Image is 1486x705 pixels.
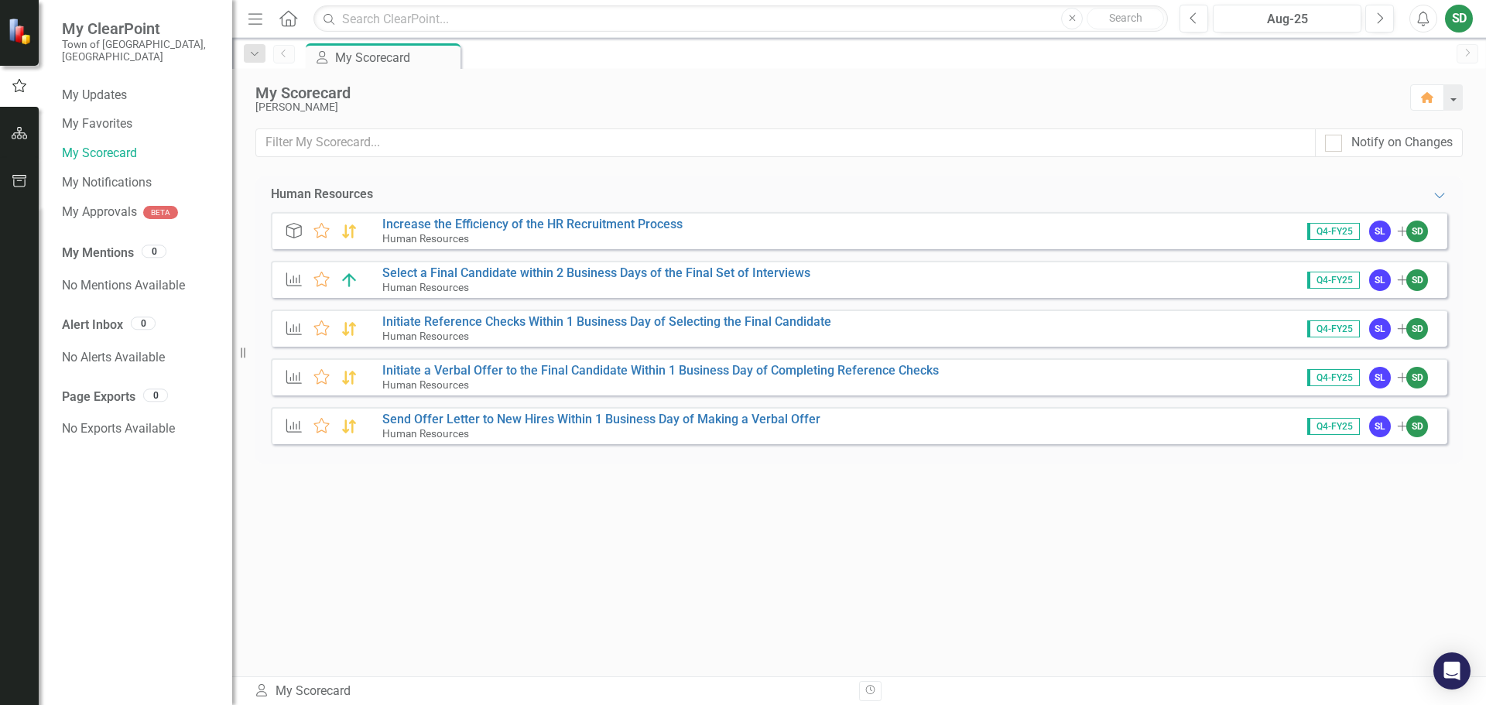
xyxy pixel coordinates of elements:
[382,363,939,378] a: Initiate a Verbal Offer to the Final Candidate Within 1 Business Day of Completing Reference Checks
[1406,269,1428,291] div: SD
[382,281,469,293] small: Human Resources
[254,683,847,700] div: My Scorecard
[1109,12,1142,24] span: Search
[62,115,217,133] a: My Favorites
[1369,221,1391,242] div: SL
[255,128,1316,157] input: Filter My Scorecard...
[1369,416,1391,437] div: SL
[1218,10,1356,29] div: Aug-25
[382,330,469,342] small: Human Resources
[255,84,1395,101] div: My Scorecard
[339,320,359,338] img: Caution
[143,388,168,402] div: 0
[382,217,683,231] a: Increase the Efficiency of the HR Recruitment Process
[1307,272,1360,289] span: Q4-FY25
[271,186,373,204] div: Human Resources
[339,417,359,436] img: Caution
[62,19,217,38] span: My ClearPoint
[1369,269,1391,291] div: SL
[62,342,217,373] div: No Alerts Available
[313,5,1168,33] input: Search ClearPoint...
[339,271,359,289] img: On Target
[1307,223,1360,240] span: Q4-FY25
[62,388,135,406] a: Page Exports
[382,265,810,280] a: Select a Final Candidate within 2 Business Days of the Final Set of Interviews
[382,232,469,245] small: Human Resources
[382,427,469,440] small: Human Resources
[8,18,35,45] img: ClearPoint Strategy
[1406,318,1428,340] div: SD
[62,413,217,444] div: No Exports Available
[339,368,359,387] img: Caution
[62,245,134,262] a: My Mentions
[1369,367,1391,388] div: SL
[1406,367,1428,388] div: SD
[62,174,217,192] a: My Notifications
[255,101,1395,113] div: [PERSON_NAME]
[382,314,831,329] a: Initiate Reference Checks Within 1 Business Day of Selecting the Final Candidate
[62,204,137,221] a: My Approvals
[1213,5,1361,33] button: Aug-25
[143,206,178,219] div: BETA
[131,317,156,330] div: 0
[1406,221,1428,242] div: SD
[1307,418,1360,435] span: Q4-FY25
[1307,369,1360,386] span: Q4-FY25
[1433,652,1471,690] div: Open Intercom Messenger
[335,48,457,67] div: My Scorecard
[62,317,123,334] a: Alert Inbox
[62,38,217,63] small: Town of [GEOGRAPHIC_DATA], [GEOGRAPHIC_DATA]
[1369,318,1391,340] div: SL
[382,378,469,391] small: Human Resources
[382,412,820,426] a: Send Offer Letter to New Hires Within 1 Business Day of Making a Verbal Offer
[1445,5,1473,33] button: SD
[339,222,359,241] img: Caution
[142,245,166,258] div: 0
[62,145,217,163] a: My Scorecard
[1351,134,1453,152] div: Notify on Changes
[1087,8,1164,29] button: Search
[1406,416,1428,437] div: SD
[1307,320,1360,337] span: Q4-FY25
[62,270,217,301] div: No Mentions Available
[62,87,217,104] a: My Updates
